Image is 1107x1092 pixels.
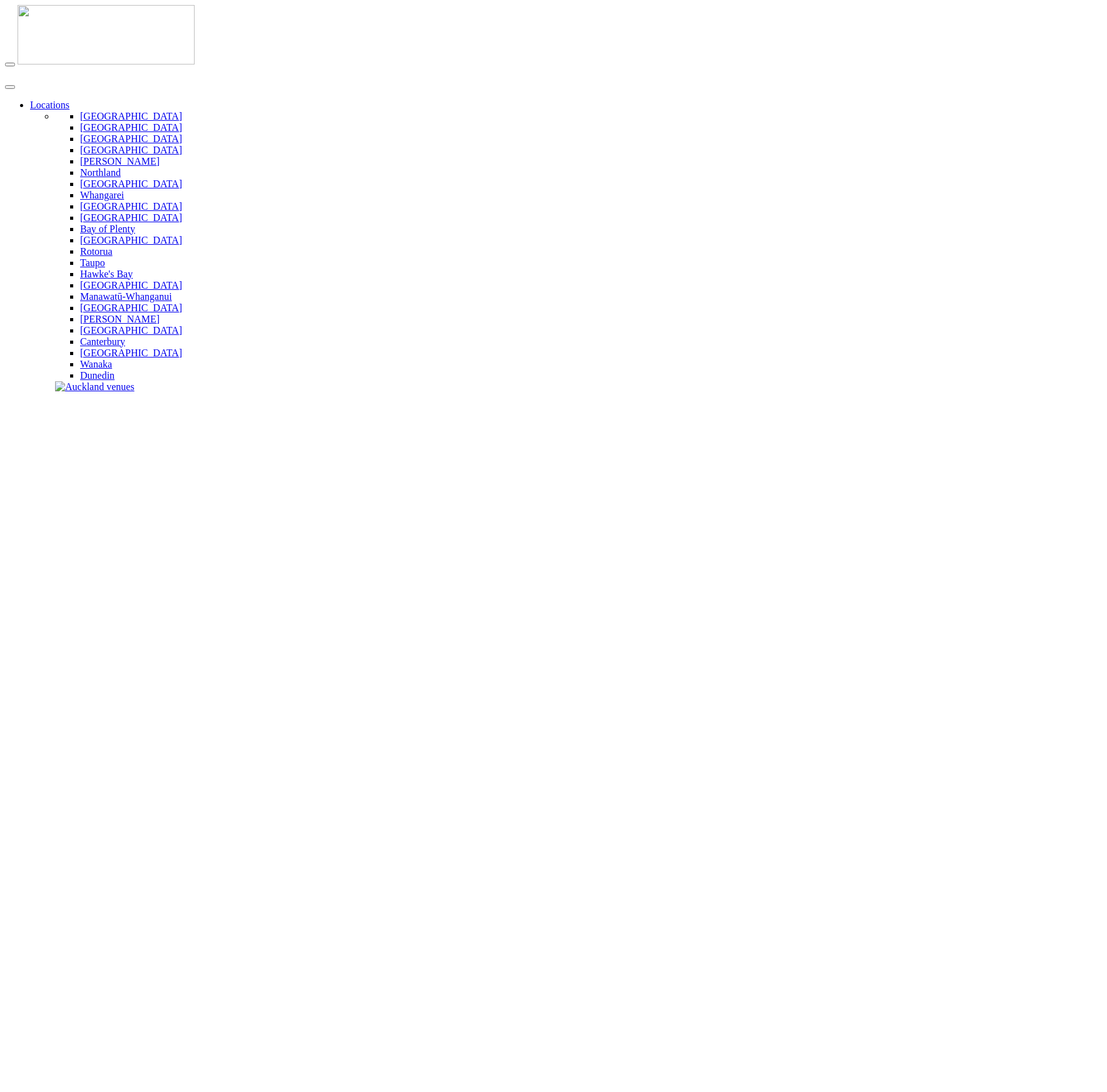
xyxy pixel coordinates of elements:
[80,302,182,313] a: [GEOGRAPHIC_DATA]
[55,381,135,393] img: Auckland venues
[80,133,182,144] a: [GEOGRAPHIC_DATA]
[80,246,113,257] a: Rotorua
[80,167,121,178] a: Northland
[18,5,195,64] img: nzv-logo.png
[5,67,160,75] img: new-zealand-venues-text.png
[80,235,182,245] a: [GEOGRAPHIC_DATA]
[80,111,182,121] a: [GEOGRAPHIC_DATA]
[80,336,125,347] a: Canterbury
[80,325,182,336] a: [GEOGRAPHIC_DATA]
[80,291,172,302] a: Manawatū-Whanganui
[80,370,115,381] a: Dunedin
[80,280,182,291] a: [GEOGRAPHIC_DATA]
[80,156,160,167] a: [PERSON_NAME]
[80,359,112,369] a: Wanaka
[80,122,182,133] a: [GEOGRAPHIC_DATA]
[80,257,105,268] a: Taupo
[80,145,182,155] a: [GEOGRAPHIC_DATA]
[80,201,182,212] a: [GEOGRAPHIC_DATA]
[80,348,182,358] a: [GEOGRAPHIC_DATA]
[80,178,182,189] a: [GEOGRAPHIC_DATA]
[80,269,133,279] a: Hawke's Bay
[80,314,160,324] a: [PERSON_NAME]
[80,212,182,223] a: [GEOGRAPHIC_DATA]
[80,190,124,200] a: Whangarei
[80,224,135,234] a: Bay of Plenty
[30,100,69,110] a: Locations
